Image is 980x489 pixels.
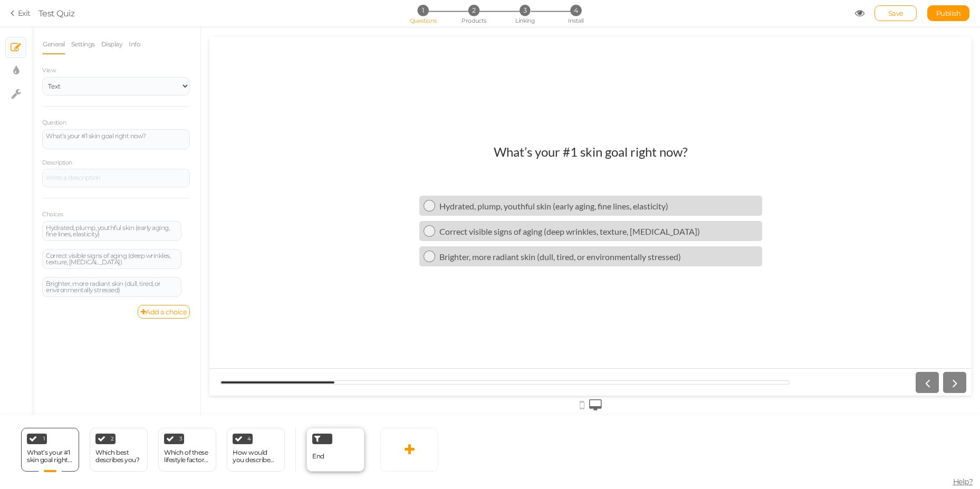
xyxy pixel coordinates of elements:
[42,159,72,167] label: Description
[501,5,550,16] li: 3 Linking
[417,5,428,16] span: 1
[179,436,182,442] span: 3
[39,7,75,20] div: Test Quiz
[398,5,447,16] li: 1 Questions
[888,9,904,17] span: Save
[568,17,583,24] span: Install
[875,5,917,21] div: Save
[515,17,534,24] span: Linking
[42,66,56,74] span: View
[46,281,178,293] div: Brighter, more radiant skin (dull, tired, or environmentally stressed)
[46,133,186,146] div: What’s your #1 skin goal right now?
[111,436,114,442] span: 2
[227,428,285,472] div: 4 How would you describe your skin type?
[71,34,95,54] a: Settings
[46,253,178,265] div: Correct visible signs of aging (deep wrinkles, texture, [MEDICAL_DATA])
[410,17,437,24] span: Questions
[43,436,45,442] span: 1
[42,119,66,127] label: Question
[520,5,531,16] span: 3
[90,428,148,472] div: 2 Which best describes you?
[306,428,364,472] div: End
[42,211,63,218] label: Choices
[27,449,73,464] div: What’s your #1 skin goal right now?
[46,225,178,237] div: Hydrated, plump, youthful skin (early aging, fine lines, elasticity)
[284,107,478,138] div: What’s your #1 skin goal right now?
[42,34,65,54] a: General
[953,477,973,486] span: Help?
[551,5,600,16] li: 4 Install
[138,305,190,319] a: Add a choice
[312,452,324,460] span: End
[936,9,961,17] span: Publish
[128,34,141,54] a: Info
[158,428,216,472] div: 3 Which of these lifestyle factors affect your skin most?
[230,189,549,199] div: Correct visible signs of aging (deep wrinkles, texture, [MEDICAL_DATA])
[468,5,479,16] span: 2
[449,5,498,16] li: 2 Products
[101,34,123,54] a: Display
[95,449,142,464] div: Which best describes you?
[462,17,486,24] span: Products
[570,5,581,16] span: 4
[233,449,279,464] div: How would you describe your skin type?
[230,215,549,225] div: Brighter, more radiant skin (dull, tired, or environmentally stressed)
[164,449,210,464] div: Which of these lifestyle factors affect your skin most?
[11,8,31,18] a: Exit
[21,428,79,472] div: 1 What’s your #1 skin goal right now?
[247,436,251,442] span: 4
[230,164,549,174] div: Hydrated, plump, youthful skin (early aging, fine lines, elasticity)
